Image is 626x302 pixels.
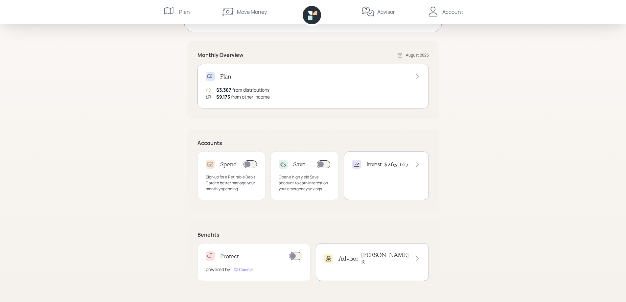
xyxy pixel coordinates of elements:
[216,93,270,100] div: from other income
[220,73,231,80] h4: Plan
[361,251,409,266] h4: [PERSON_NAME] R
[197,52,243,58] h5: Monthly Overview
[220,161,237,168] h4: Spend
[338,255,359,262] h4: Advisor
[197,140,429,146] h5: Accounts
[216,86,269,93] div: from distributions
[279,174,330,192] div: Open a high yield Save account to earn interest on your emergency savings.
[216,94,230,100] span: $9,175
[366,161,382,168] h4: Invest
[442,8,463,16] div: Account
[179,8,190,16] div: Plan
[377,8,395,16] div: Advisor
[384,161,409,168] h4: $265,167
[206,174,257,192] div: Sign up for a Retirable Debit Card to better manage your monthly spending.
[206,266,230,273] div: powered by
[197,232,429,238] h5: Benefits
[220,253,239,260] h4: Protect
[233,266,254,273] img: carefull-M2HCGCDH.digested.png
[406,52,429,58] div: August 2025
[293,161,306,168] h4: Save
[237,8,267,16] div: Move Money
[216,87,231,93] span: $3,367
